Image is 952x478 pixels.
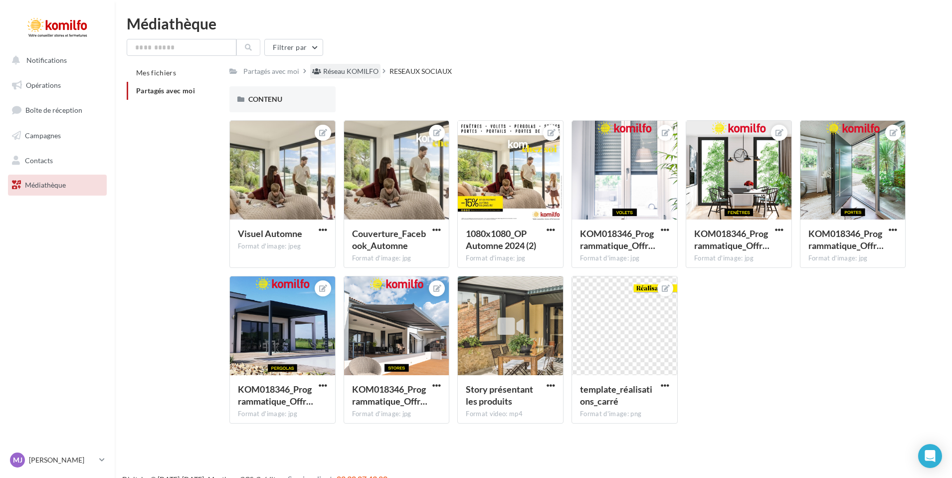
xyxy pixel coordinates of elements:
[580,228,655,251] span: KOM018346_Programmatique_Offre_Bienvenue_Carrousel_1080x1080_D
[264,39,323,56] button: Filtrer par
[6,125,109,146] a: Campagnes
[466,228,536,251] span: 1080x1080_OP Automne 2024 (2)
[8,451,107,470] a: MJ [PERSON_NAME]
[238,410,327,419] div: Format d'image: jpg
[238,228,302,239] span: Visuel Automne
[352,410,441,419] div: Format d'image: jpg
[466,384,533,407] span: Story présentant les produits
[127,16,940,31] div: Médiathèque
[243,66,299,76] div: Partagés avec moi
[323,66,379,76] div: Réseau KOMILFO
[6,75,109,96] a: Opérations
[808,228,884,251] span: KOM018346_Programmatique_Offre_Bienvenue_Carrousel_1080x1080_B
[352,384,427,407] span: KOM018346_Programmatique_Offre_Bienvenue_Carrousel_1080x1080_F
[466,254,555,263] div: Format d'image: jpg
[808,254,898,263] div: Format d'image: jpg
[26,81,61,89] span: Opérations
[25,156,53,164] span: Contacts
[13,455,22,465] span: MJ
[580,384,652,407] span: template_réalisations_carré
[6,99,109,121] a: Boîte de réception
[25,131,61,140] span: Campagnes
[580,254,669,263] div: Format d'image: jpg
[580,410,669,419] div: Format d'image: png
[352,254,441,263] div: Format d'image: jpg
[6,175,109,196] a: Médiathèque
[352,228,426,251] span: Couverture_Facebook_Automne
[25,181,66,189] span: Médiathèque
[389,66,452,76] div: RESEAUX SOCIAUX
[466,410,555,419] div: Format video: mp4
[6,150,109,171] a: Contacts
[694,254,783,263] div: Format d'image: jpg
[238,384,313,407] span: KOM018346_Programmatique_Offre_Bienvenue_Carrousel_1080x1080_E
[694,228,769,251] span: KOM018346_Programmatique_Offre_Bienvenue_Carrousel_1080x1080_C
[248,95,282,103] span: CONTENU
[918,444,942,468] div: Open Intercom Messenger
[238,242,327,251] div: Format d'image: jpeg
[29,455,95,465] p: [PERSON_NAME]
[6,50,105,71] button: Notifications
[26,56,67,64] span: Notifications
[136,86,195,95] span: Partagés avec moi
[136,68,176,77] span: Mes fichiers
[25,106,82,114] span: Boîte de réception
